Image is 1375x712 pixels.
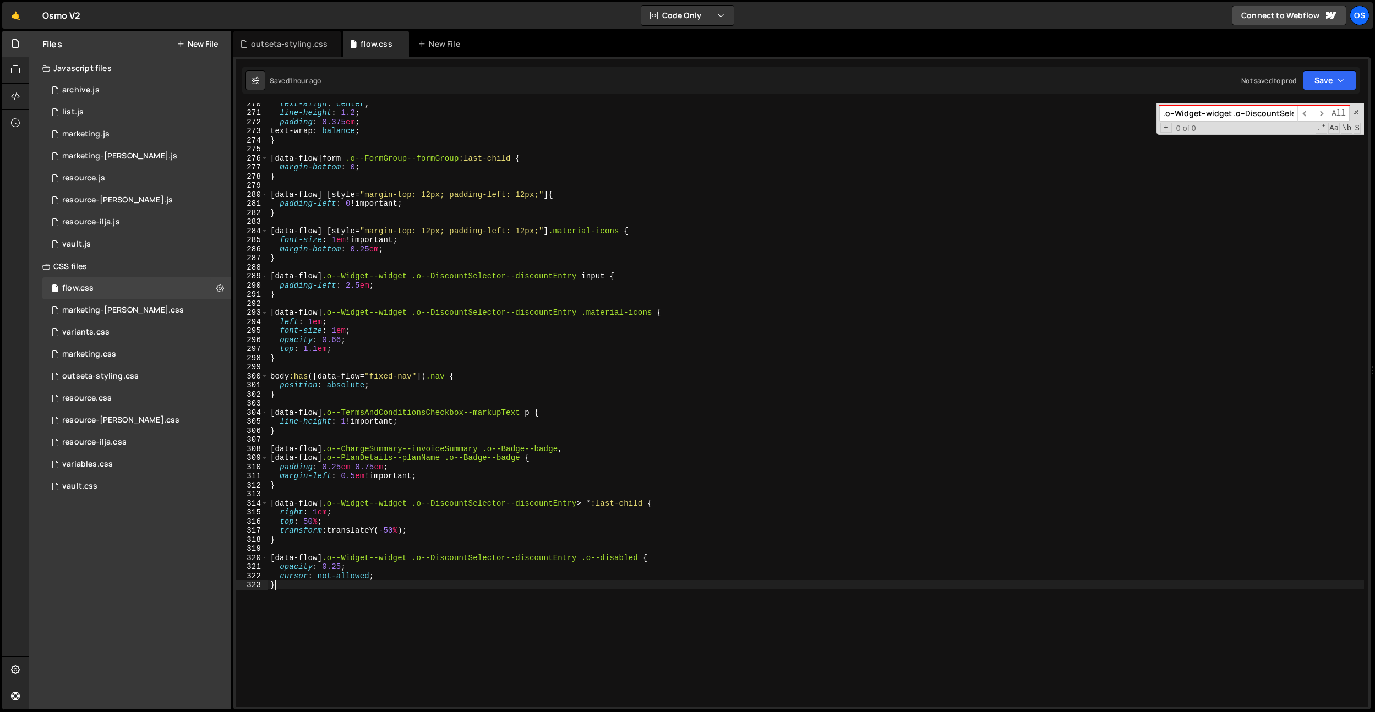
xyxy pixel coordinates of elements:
[236,535,268,545] div: 318
[29,255,231,277] div: CSS files
[42,38,62,50] h2: Files
[236,227,268,236] div: 284
[42,101,231,123] div: 16596/45151.js
[236,426,268,436] div: 306
[62,371,139,381] div: outseta-styling.css
[236,217,268,227] div: 283
[42,475,231,497] div: 16596/45153.css
[236,417,268,426] div: 305
[1328,106,1350,122] span: Alt-Enter
[236,272,268,281] div: 289
[236,399,268,408] div: 303
[236,562,268,572] div: 321
[42,211,231,233] div: 16596/46195.js
[42,343,231,365] div: 16596/45446.css
[236,354,268,363] div: 298
[236,390,268,399] div: 302
[1297,106,1313,122] span: ​
[42,277,231,299] div: 16596/47552.css
[236,517,268,527] div: 316
[62,195,173,205] div: resource-[PERSON_NAME].js
[42,167,231,189] div: 16596/46183.js
[62,481,97,491] div: vault.css
[42,431,231,453] div: 16596/46198.css
[1232,6,1346,25] a: Connect to Webflow
[62,393,112,403] div: resource.css
[62,173,105,183] div: resource.js
[62,415,179,425] div: resource-[PERSON_NAME].css
[62,129,110,139] div: marketing.js
[236,290,268,299] div: 291
[236,490,268,499] div: 313
[1172,124,1201,133] span: 0 of 0
[1303,70,1356,90] button: Save
[236,281,268,291] div: 290
[236,154,268,163] div: 276
[236,136,268,145] div: 274
[236,554,268,563] div: 320
[42,453,231,475] div: 16596/45154.css
[290,76,321,85] div: 1 hour ago
[177,40,218,48] button: New File
[62,217,120,227] div: resource-ilja.js
[1159,106,1297,122] input: Search for
[42,189,231,211] div: 16596/46194.js
[236,336,268,345] div: 296
[1328,123,1340,134] span: CaseSensitive Search
[62,85,100,95] div: archive.js
[236,463,268,472] div: 310
[236,453,268,463] div: 309
[1354,123,1361,134] span: Search In Selection
[62,327,110,337] div: variants.css
[1241,76,1296,85] div: Not saved to prod
[361,39,392,50] div: flow.css
[236,254,268,263] div: 287
[42,9,80,22] div: Osmo V2
[236,235,268,245] div: 285
[2,2,29,29] a: 🤙
[236,344,268,354] div: 297
[236,308,268,317] div: 293
[236,118,268,127] div: 272
[236,381,268,390] div: 301
[42,365,231,387] div: 16596/45156.css
[42,409,231,431] div: 16596/46196.css
[236,481,268,490] div: 312
[236,145,268,154] div: 275
[42,321,231,343] div: 16596/45511.css
[236,317,268,327] div: 294
[42,145,231,167] div: 16596/45424.js
[236,127,268,136] div: 273
[641,6,734,25] button: Code Only
[236,572,268,581] div: 322
[62,305,184,315] div: marketing-[PERSON_NAME].css
[42,233,231,255] div: 16596/45133.js
[270,76,321,85] div: Saved
[62,459,113,469] div: variables.css
[236,580,268,590] div: 323
[236,499,268,508] div: 314
[62,349,116,359] div: marketing.css
[236,363,268,372] div: 299
[236,408,268,418] div: 304
[236,544,268,554] div: 319
[42,299,231,321] div: 16596/46284.css
[236,108,268,118] div: 271
[62,283,94,293] div: flow.css
[62,437,127,447] div: resource-ilja.css
[236,472,268,481] div: 311
[62,107,84,117] div: list.js
[42,387,231,409] div: 16596/46199.css
[236,526,268,535] div: 317
[1316,123,1327,134] span: RegExp Search
[42,123,231,145] div: 16596/45422.js
[236,326,268,336] div: 295
[236,100,268,109] div: 270
[236,508,268,517] div: 315
[1160,123,1172,133] span: Toggle Replace mode
[29,57,231,79] div: Javascript files
[236,172,268,182] div: 278
[1350,6,1369,25] a: Os
[62,151,177,161] div: marketing-[PERSON_NAME].js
